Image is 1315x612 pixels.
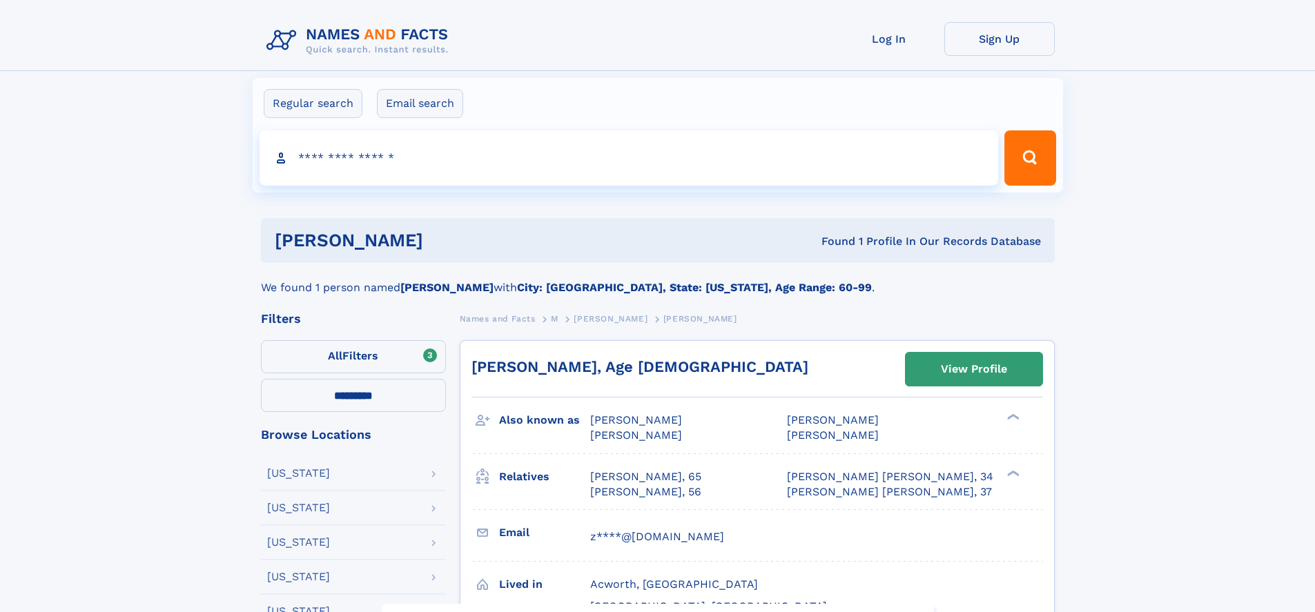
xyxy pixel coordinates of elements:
img: Logo Names and Facts [261,22,460,59]
a: Names and Facts [460,310,536,327]
div: We found 1 person named with . [261,263,1055,296]
span: All [328,349,342,362]
h3: Email [499,521,590,544]
span: Acworth, [GEOGRAPHIC_DATA] [590,578,758,591]
div: [US_STATE] [267,537,330,548]
h3: Also known as [499,408,590,432]
a: [PERSON_NAME] [PERSON_NAME], 34 [787,469,993,484]
span: [PERSON_NAME] [787,413,879,426]
span: [PERSON_NAME] [663,314,737,324]
a: View Profile [906,353,1042,386]
a: Log In [834,22,944,56]
label: Email search [377,89,463,118]
div: View Profile [941,353,1007,385]
label: Filters [261,340,446,373]
a: M [551,310,558,327]
span: [PERSON_NAME] [574,314,647,324]
b: City: [GEOGRAPHIC_DATA], State: [US_STATE], Age Range: 60-99 [517,281,872,294]
a: [PERSON_NAME], Age [DEMOGRAPHIC_DATA] [471,358,808,375]
a: [PERSON_NAME] [574,310,647,327]
div: ❯ [1004,413,1020,422]
a: [PERSON_NAME] [PERSON_NAME], 37 [787,484,992,500]
span: [PERSON_NAME] [590,428,682,442]
h3: Relatives [499,465,590,488]
div: Browse Locations [261,428,446,441]
a: [PERSON_NAME], 65 [590,469,701,484]
span: [PERSON_NAME] [787,428,879,442]
span: [PERSON_NAME] [590,413,682,426]
a: [PERSON_NAME], 56 [590,484,701,500]
h3: Lived in [499,573,590,596]
input: search input [260,130,999,186]
div: Filters [261,313,446,325]
label: Regular search [264,89,362,118]
a: Sign Up [944,22,1055,56]
div: ❯ [1004,468,1020,477]
div: [US_STATE] [267,571,330,582]
button: Search Button [1004,130,1055,186]
div: [US_STATE] [267,468,330,479]
span: M [551,314,558,324]
div: [US_STATE] [267,502,330,513]
h1: [PERSON_NAME] [275,232,623,249]
div: Found 1 Profile In Our Records Database [622,234,1041,249]
b: [PERSON_NAME] [400,281,494,294]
